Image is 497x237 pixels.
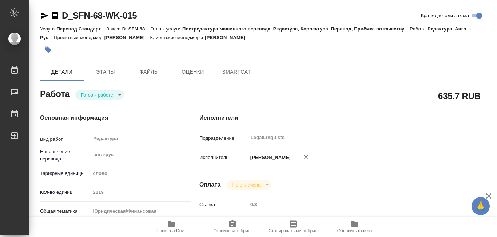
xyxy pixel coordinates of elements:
[248,154,291,161] p: [PERSON_NAME]
[106,26,122,32] p: Заказ:
[122,26,151,32] p: D_SFN-68
[90,205,191,217] div: Юридическая/Финансовая
[90,187,191,197] input: Пустое поле
[40,114,170,122] h4: Основная информация
[269,228,318,233] span: Скопировать мини-бриф
[104,35,150,40] p: [PERSON_NAME]
[150,35,205,40] p: Клиентские менеджеры
[156,228,186,233] span: Папка на Drive
[227,180,271,190] div: Готов к работе
[213,228,251,233] span: Скопировать бриф
[202,217,263,237] button: Скопировать бриф
[40,170,90,177] p: Тарифные единицы
[132,68,167,77] span: Файлы
[141,217,202,237] button: Папка на Drive
[410,26,428,32] p: Работа
[88,68,123,77] span: Этапы
[205,35,251,40] p: [PERSON_NAME]
[199,201,248,208] p: Ставка
[248,199,465,210] input: Пустое поле
[199,180,221,189] h4: Оплата
[90,167,191,180] div: слово
[263,217,324,237] button: Скопировать мини-бриф
[40,136,90,143] p: Вид работ
[56,26,106,32] p: Перевод Стандарт
[40,189,90,196] p: Кол-во единиц
[40,148,90,163] p: Направление перевода
[199,154,248,161] p: Исполнитель
[182,26,410,32] p: Постредактура машинного перевода, Редактура, Корректура, Перевод, Приёмка по качеству
[199,135,248,142] p: Подразделение
[44,68,79,77] span: Детали
[175,68,210,77] span: Оценки
[337,228,373,233] span: Обновить файлы
[219,68,254,77] span: SmartCat
[40,42,56,58] button: Добавить тэг
[472,197,490,215] button: 🙏
[298,149,314,165] button: Удалить исполнителя
[199,114,489,122] h4: Исполнители
[75,90,124,100] div: Готов к работе
[40,87,70,100] h2: Работа
[40,208,90,215] p: Общая тематика
[150,26,182,32] p: Этапы услуги
[51,11,59,20] button: Скопировать ссылку
[40,26,56,32] p: Услуга
[40,11,49,20] button: Скопировать ссылку для ЯМессенджера
[62,11,137,20] a: D_SFN-68-WK-015
[438,90,481,102] h2: 635.7 RUB
[474,199,487,214] span: 🙏
[230,182,263,188] button: Не оплачена
[79,92,115,98] button: Готов к работе
[324,217,385,237] button: Обновить файлы
[421,12,469,19] span: Кратко детали заказа
[54,35,104,40] p: Проектный менеджер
